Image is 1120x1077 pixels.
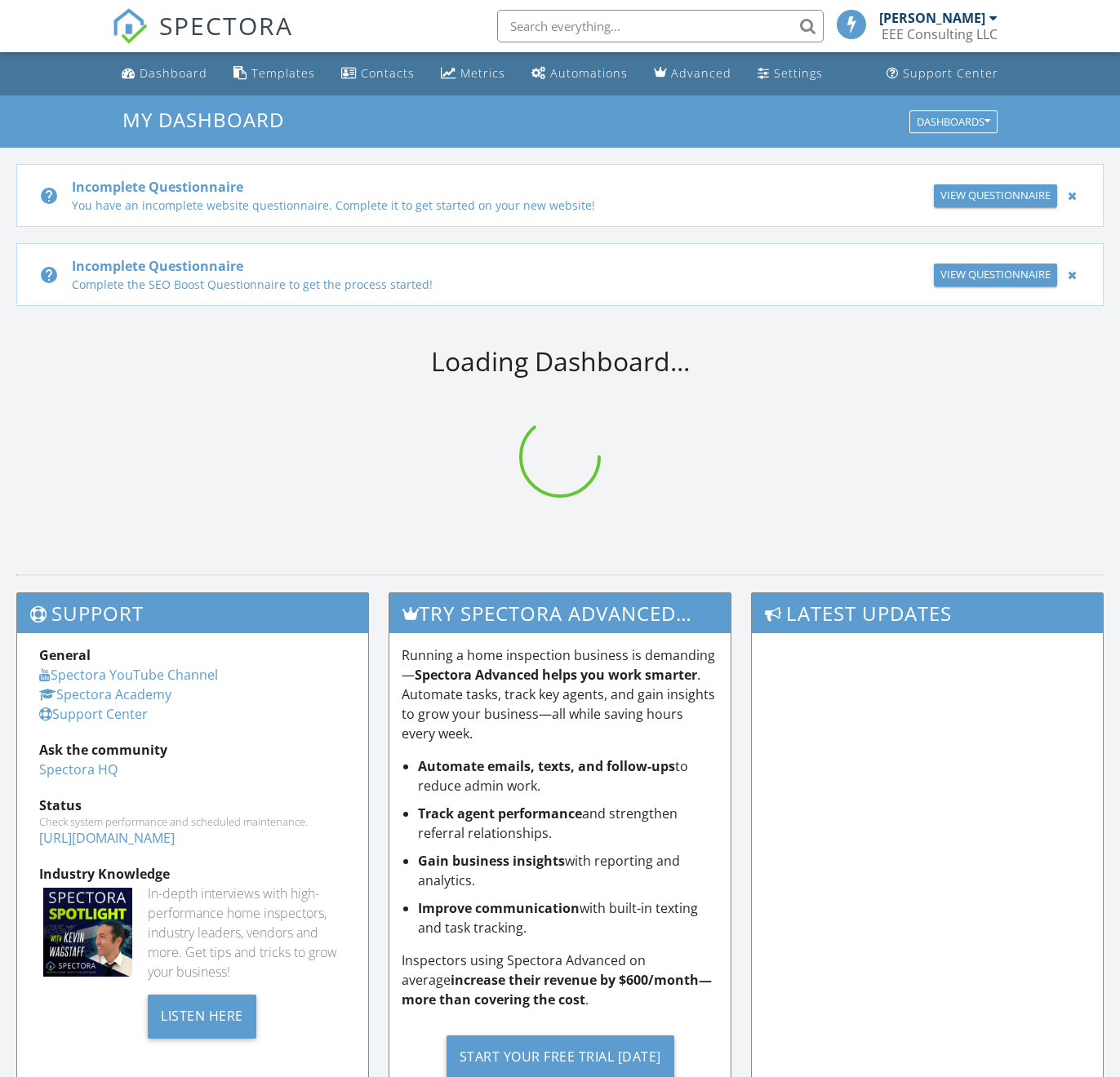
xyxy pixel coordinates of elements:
p: Running a home inspection business is demanding— . Automate tasks, track key agents, and gain ins... [402,645,718,743]
div: Templates [251,65,315,81]
strong: Spectora Advanced helps you work smarter [415,666,697,684]
i: help [39,186,59,206]
li: to reduce admin work. [418,756,718,796]
a: Support Center [880,59,1005,89]
div: Incomplete Questionnaire [72,177,912,197]
img: The Best Home Inspection Software - Spectora [112,8,148,44]
div: Complete the SEO Boost Questionnaire to get the process started! [72,276,912,293]
button: Dashboards [909,110,998,133]
a: Spectora YouTube Channel [39,666,218,684]
div: Advanced [671,65,731,81]
a: Listen Here [148,1006,256,1024]
strong: increase their revenue by $600/month—more than covering the cost [402,971,712,1008]
a: Spectora Academy [39,685,171,703]
a: Contacts [335,59,421,89]
div: Contacts [361,65,415,81]
strong: Automate emails, texts, and follow-ups [418,757,675,775]
p: Inspectors using Spectora Advanced on average . [402,951,718,1009]
a: SPECTORA [112,22,293,56]
h3: Latest Updates [752,593,1103,633]
div: Check system performance and scheduled maintenance. [39,815,346,828]
div: Support Center [903,65,998,81]
h3: Support [17,593,368,633]
a: Automations (Basic) [525,59,634,89]
a: [URL][DOMAIN_NAME] [39,829,175,847]
a: Dashboard [115,59,214,89]
div: [PERSON_NAME] [879,10,985,26]
a: View Questionnaire [934,264,1057,286]
strong: Gain business insights [418,852,565,870]
a: Support Center [39,705,148,723]
input: Search everything... [497,10,824,42]
div: Metrics [460,65,505,81]
strong: General [39,646,91,664]
div: Industry Knowledge [39,864,346,884]
i: help [39,265,59,285]
div: You have an incomplete website questionnaire. Complete it to get started on your new website! [72,197,912,214]
a: View Questionnaire [934,184,1057,207]
div: In-depth interviews with high-performance home inspectors, industry leaders, vendors and more. Ge... [148,884,346,982]
h3: Try spectora advanced [DATE] [389,593,731,633]
div: Settings [774,65,823,81]
a: Settings [751,59,829,89]
div: Dashboards [917,116,990,127]
div: EEE Consulting LLC [882,26,998,42]
li: with built-in texting and task tracking. [418,898,718,937]
a: Templates [227,59,322,89]
span: My Dashboard [122,106,284,133]
a: Advanced [647,59,738,89]
strong: Track agent performance [418,804,582,822]
img: Spectoraspolightmain [43,888,132,977]
span: SPECTORA [159,8,293,42]
div: Automations [550,65,628,81]
div: Incomplete Questionnaire [72,256,912,276]
div: View Questionnaire [940,267,1051,283]
div: Status [39,796,346,815]
div: Ask the community [39,740,346,760]
li: and strengthen referral relationships. [418,804,718,843]
strong: Improve communication [418,899,580,917]
a: Metrics [434,59,512,89]
div: Dashboard [140,65,207,81]
div: Listen Here [148,995,256,1039]
a: Spectora HQ [39,760,118,778]
li: with reporting and analytics. [418,851,718,890]
div: View Questionnaire [940,188,1051,204]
